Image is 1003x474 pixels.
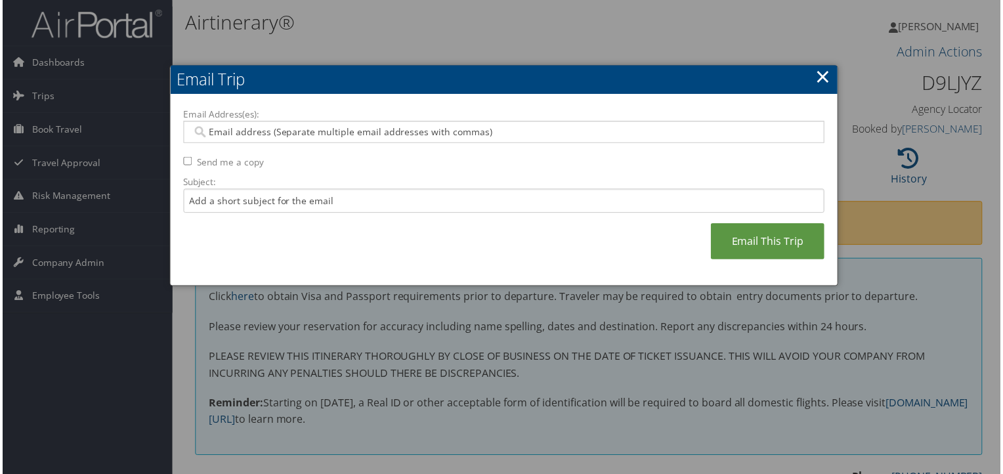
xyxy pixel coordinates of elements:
label: Send me a copy [196,156,263,169]
label: Subject: [182,177,826,190]
input: Add a short subject for the email [182,190,826,214]
a: × [817,64,832,90]
h2: Email Trip [169,66,840,95]
label: Email Address(es): [182,108,826,121]
input: Email address (Separate multiple email addresses with commas) [190,126,818,139]
a: Email This Trip [712,225,826,261]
